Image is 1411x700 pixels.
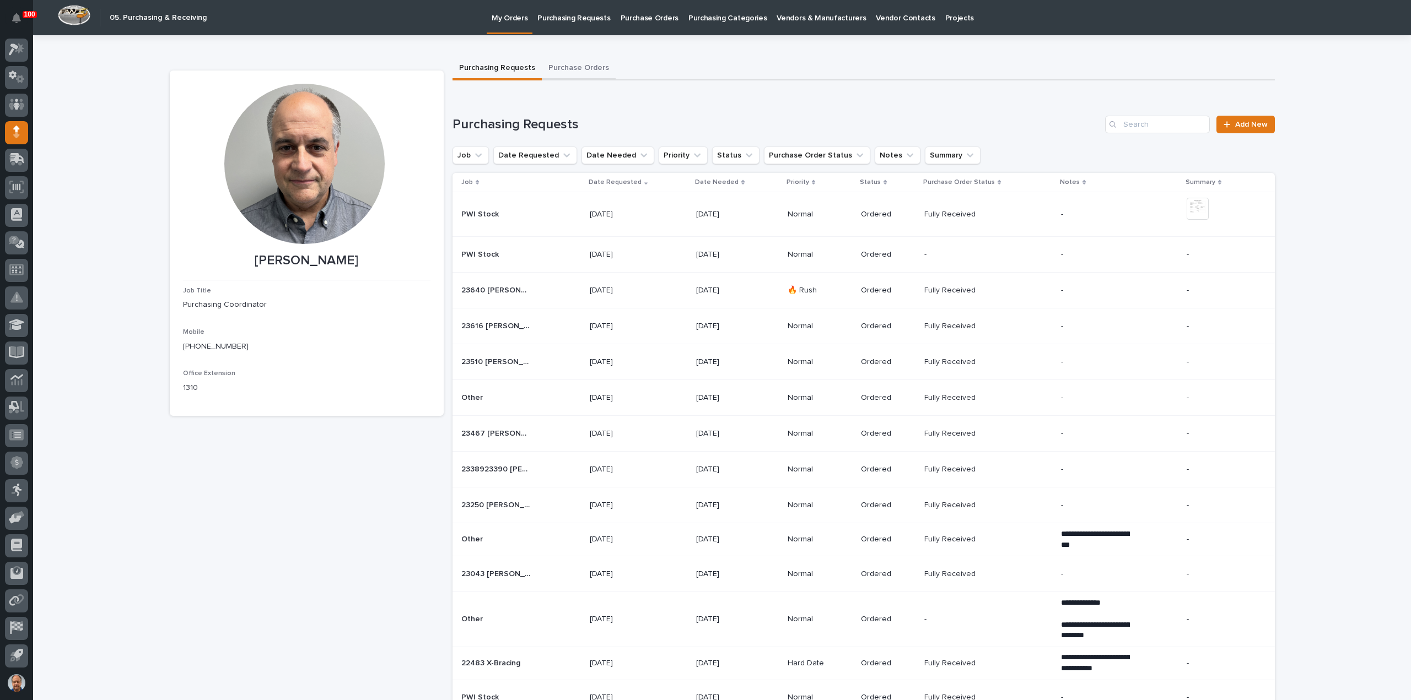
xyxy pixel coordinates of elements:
p: - [1187,615,1256,624]
p: [DATE] [590,659,659,668]
p: [DATE] [696,322,765,331]
p: - [1187,429,1256,438]
p: - [1061,286,1130,295]
p: Ordered [861,322,915,331]
p: [DATE] [590,322,659,331]
p: [DATE] [590,250,659,259]
p: - [1187,465,1256,474]
p: Purchase Order Status [923,176,995,188]
p: [DATE] [696,535,765,544]
tr: 23467 [PERSON_NAME] parts23467 [PERSON_NAME] parts [DATE][DATE]NormalOrderedFully ReceivedFully R... [453,416,1275,452]
p: [DATE] [696,501,765,510]
p: - [1061,210,1130,219]
p: Ordered [861,615,915,624]
span: Mobile [183,329,204,335]
p: Ordered [861,535,915,544]
p: - [1061,322,1130,331]
button: Purchase Order Status [764,146,870,164]
p: [DATE] [696,357,765,367]
p: Date Needed [695,176,739,188]
p: 23043 [PERSON_NAME] parts [461,567,532,579]
button: Date Requested [493,146,577,164]
span: Add New [1235,121,1268,128]
p: Normal [788,322,852,331]
p: Fully Received [924,208,978,219]
p: - [1187,501,1256,510]
p: Ordered [861,210,915,219]
p: 23250 [PERSON_NAME] parts [461,498,532,510]
p: Normal [788,210,852,219]
p: - [1061,393,1130,403]
p: Ordered [861,465,915,474]
p: Ordered [861,569,915,579]
p: Fully Received [924,319,978,331]
p: [DATE] [696,659,765,668]
input: Search [1105,116,1210,133]
p: Normal [788,357,852,367]
tr: 23510 [PERSON_NAME] Parts23510 [PERSON_NAME] Parts [DATE][DATE]NormalOrderedFully ReceivedFully R... [453,344,1275,380]
tr: PWI StockPWI Stock [DATE][DATE]NormalOrdered-- -- [453,237,1275,273]
p: Ordered [861,501,915,510]
p: [DATE] [696,465,765,474]
p: Fully Received [924,355,978,367]
p: [DATE] [696,615,765,624]
p: - [1061,569,1130,579]
p: - [1187,393,1256,403]
p: - [1187,322,1256,331]
p: 🔥 Rush [788,286,852,295]
button: Notes [875,146,920,164]
tr: 23616 [PERSON_NAME] parts23616 [PERSON_NAME] parts [DATE][DATE]NormalOrderedFully ReceivedFully R... [453,308,1275,344]
p: Fully Received [924,567,978,579]
p: Normal [788,569,852,579]
p: Other [461,391,485,403]
p: - [1061,357,1130,367]
p: - [1187,357,1256,367]
div: Notifications100 [14,13,28,31]
p: Summary [1186,176,1215,188]
p: [DATE] [590,357,659,367]
p: Normal [788,250,852,259]
tr: PWI StockPWI Stock [DATE][DATE]NormalOrderedFully ReceivedFully Received - [453,192,1275,237]
p: Normal [788,465,852,474]
p: Normal [788,615,852,624]
tr: 23250 [PERSON_NAME] parts23250 [PERSON_NAME] parts [DATE][DATE]NormalOrderedFully ReceivedFully R... [453,487,1275,523]
p: Priority [787,176,809,188]
p: - [1187,250,1256,259]
button: Purchasing Requests [453,57,542,80]
a: [PHONE_NUMBER] [183,343,249,350]
p: 22483 X-Bracing [461,656,523,668]
p: 23640 [PERSON_NAME] parts [461,284,532,295]
p: Ordered [861,393,915,403]
p: 23510 [PERSON_NAME] Parts [461,355,532,367]
p: Fully Received [924,463,978,474]
p: [DATE] [696,569,765,579]
p: [DATE] [590,501,659,510]
p: Other [461,533,485,544]
button: Date Needed [581,146,654,164]
p: 23616 [PERSON_NAME] parts [461,319,532,331]
p: Normal [788,429,852,438]
p: [DATE] [696,429,765,438]
p: 100 [24,10,35,18]
p: [DATE] [696,393,765,403]
button: users-avatar [5,671,28,694]
p: [DATE] [590,210,659,219]
tr: 23640 [PERSON_NAME] parts23640 [PERSON_NAME] parts [DATE][DATE]🔥 RushOrderedFully ReceivedFully R... [453,273,1275,308]
p: 23467 DH Pratt parts [461,427,532,438]
button: Summary [925,146,981,164]
p: [DATE] [590,393,659,403]
p: Fully Received [924,284,978,295]
p: 2338923390 DH Pratt [461,463,532,474]
p: Other [461,612,485,624]
h2: 05. Purchasing & Receiving [110,13,207,23]
tr: OtherOther [DATE][DATE]NormalOrderedFully ReceivedFully Received -- [453,380,1275,416]
p: - [1187,659,1256,668]
p: Purchasing Coordinator [183,299,430,311]
span: Office Extension [183,370,235,377]
button: Status [712,146,760,164]
a: Add New [1216,116,1274,133]
p: Ordered [861,429,915,438]
p: Fully Received [924,427,978,438]
p: [PERSON_NAME] [183,253,430,269]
